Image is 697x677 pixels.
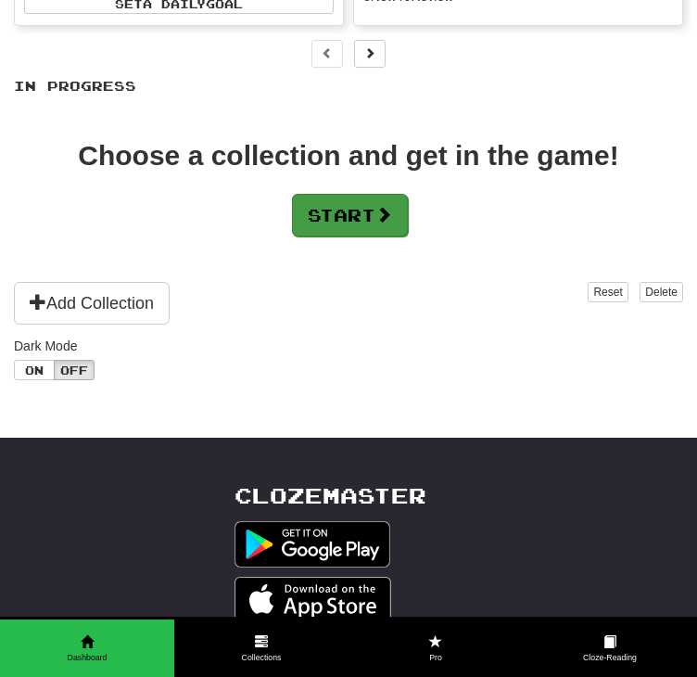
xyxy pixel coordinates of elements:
a: Clozemaster [234,484,426,507]
button: Off [54,360,95,380]
span: Collections [174,652,348,664]
button: On [14,360,55,380]
div: Choose a collection and get in the game! [78,142,618,170]
div: Dark Mode [14,337,683,355]
p: In Progress [14,77,683,96]
img: Get it on App Store [234,577,391,623]
button: Add Collection [14,282,170,325]
button: Reset [588,282,627,302]
span: Pro [348,652,523,664]
button: Start [292,194,408,236]
span: Cloze-Reading [523,652,697,664]
button: Delete [640,282,683,302]
img: Get it on Google Play [234,521,390,568]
